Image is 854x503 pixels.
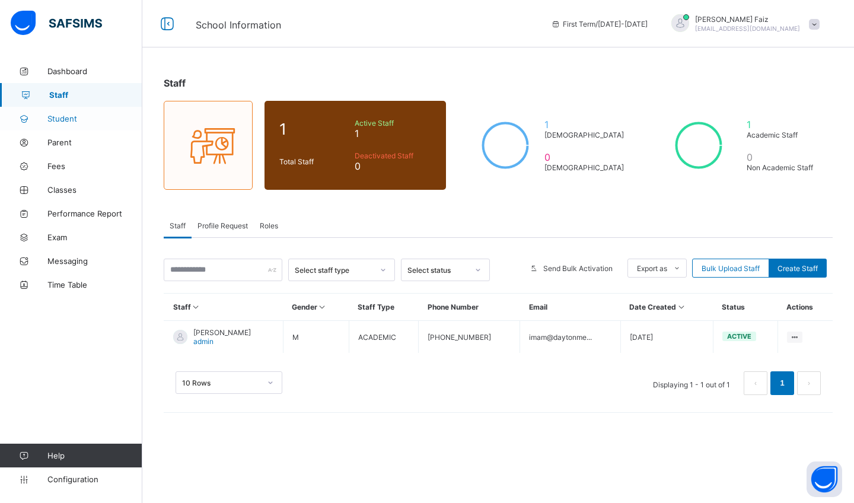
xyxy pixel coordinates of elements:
li: 1 [770,371,794,395]
span: [PERSON_NAME] [193,328,251,337]
span: active [727,332,751,340]
span: Fees [47,161,142,171]
span: admin [193,337,213,346]
span: School Information [196,19,281,31]
span: Dashboard [47,66,142,76]
span: [EMAIL_ADDRESS][DOMAIN_NAME] [695,25,800,32]
th: Email [520,294,621,321]
i: Sort in Ascending Order [191,303,201,311]
span: 0 [355,160,431,172]
span: Staff [49,90,142,100]
span: Profile Request [197,221,248,230]
th: Staff Type [349,294,419,321]
span: Staff [170,221,186,230]
span: 1 [544,119,624,130]
span: Parent [47,138,142,147]
span: 1 [355,128,431,139]
div: Select staff type [295,266,373,275]
i: Sort in Ascending Order [676,303,686,311]
th: Actions [777,294,833,321]
span: 0 [544,151,624,163]
li: Displaying 1 - 1 out of 1 [644,371,739,395]
span: Send Bulk Activation [543,264,613,273]
th: Status [713,294,777,321]
td: M [283,321,349,354]
span: Messaging [47,256,142,266]
span: Roles [260,221,278,230]
div: Select status [407,266,468,275]
span: Export as [637,264,667,273]
span: Active Staff [355,119,431,128]
span: 1 [747,119,818,130]
td: [PHONE_NUMBER] [419,321,520,354]
span: Deactivated Staff [355,151,431,160]
li: 上一页 [744,371,767,395]
span: Non Academic Staff [747,163,818,172]
img: safsims [11,11,102,36]
th: Gender [283,294,349,321]
th: Staff [164,294,283,321]
span: Exam [47,233,142,242]
button: prev page [744,371,767,395]
span: 1 [279,120,349,138]
a: 1 [776,375,788,391]
th: Date Created [620,294,713,321]
span: session/term information [551,20,648,28]
td: imam@daytonme... [520,321,621,354]
span: Bulk Upload Staff [702,264,760,273]
th: Phone Number [419,294,520,321]
td: ACADEMIC [349,321,419,354]
span: 0 [747,151,818,163]
button: Open asap [807,461,842,497]
button: next page [797,371,821,395]
div: Total Staff [276,154,352,169]
span: Create Staff [777,264,818,273]
span: Time Table [47,280,142,289]
span: Help [47,451,142,460]
span: Academic Staff [747,130,818,139]
span: [DEMOGRAPHIC_DATA] [544,130,624,139]
span: Classes [47,185,142,195]
div: 10 Rows [182,378,260,387]
span: Student [47,114,142,123]
span: [DEMOGRAPHIC_DATA] [544,163,624,172]
span: Configuration [47,475,142,484]
span: Staff [164,77,186,89]
td: [DATE] [620,321,713,354]
div: BaseerFaiz [659,14,826,34]
li: 下一页 [797,371,821,395]
span: [PERSON_NAME] Faiz [695,15,800,24]
span: Performance Report [47,209,142,218]
i: Sort in Ascending Order [317,303,327,311]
